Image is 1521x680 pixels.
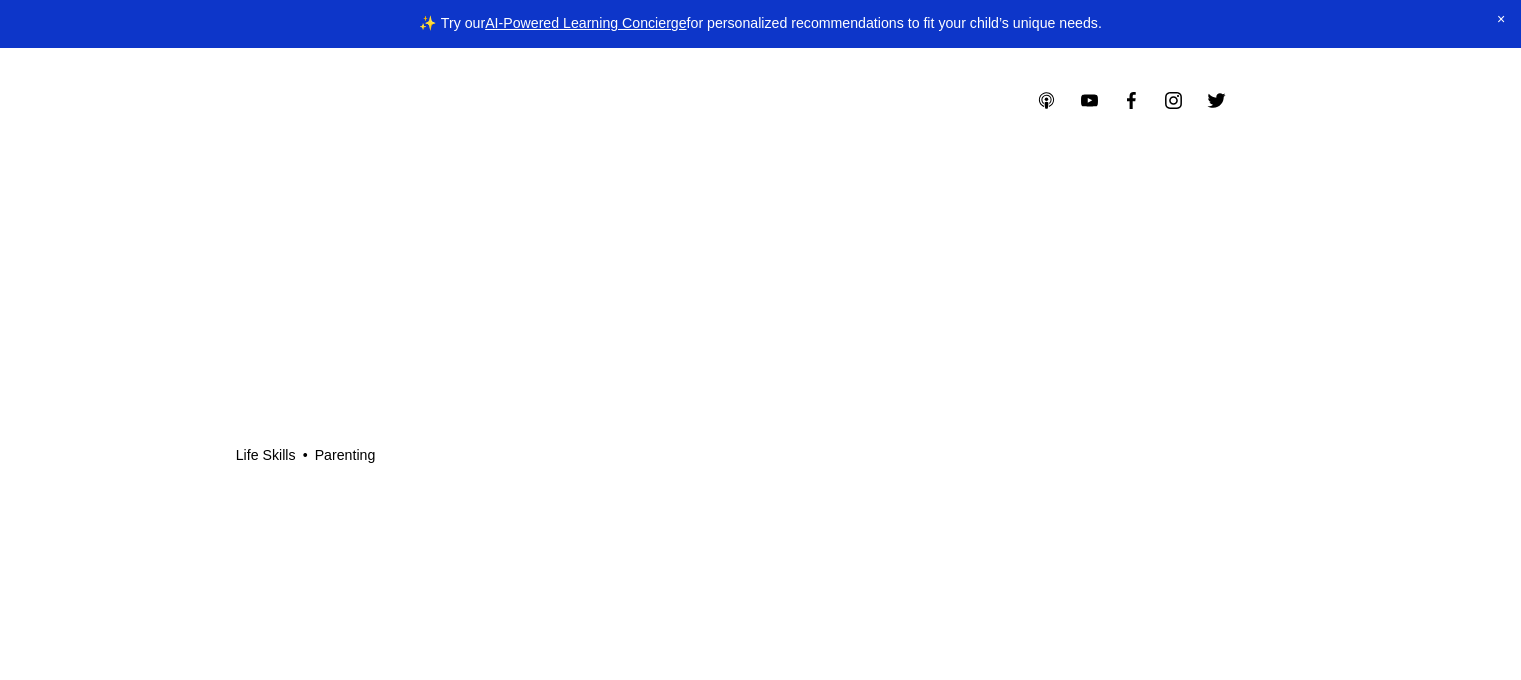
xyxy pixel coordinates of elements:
a: Facebook [1121,90,1142,111]
a: Instagram [1163,90,1184,111]
a: Apple Podcasts [1036,90,1057,111]
a: Life Skills [236,447,296,463]
a: Parenting [315,447,376,463]
a: AI-Powered Learning Concierge [485,15,686,31]
a: YouTube [1079,90,1100,111]
a: Twitter [1206,90,1227,111]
